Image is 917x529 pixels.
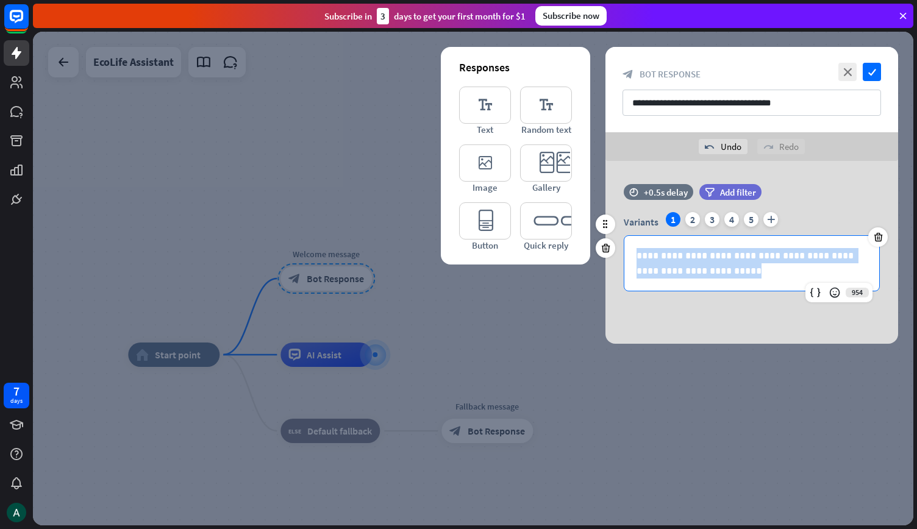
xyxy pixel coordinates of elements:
i: undo [705,142,715,152]
div: 3 [705,212,719,227]
div: 1 [666,212,680,227]
div: 5 [744,212,758,227]
i: filter [705,188,715,197]
span: Variants [624,216,658,228]
div: days [10,397,23,405]
div: Undo [699,139,748,154]
span: Add filter [720,186,756,198]
i: check [863,63,881,81]
i: time [629,188,638,196]
div: 3 [377,8,389,24]
span: Bot Response [640,68,701,80]
i: plus [763,212,778,227]
div: Subscribe now [535,6,607,26]
div: 2 [685,212,700,227]
div: 4 [724,212,739,227]
a: 7 days [4,383,29,408]
button: Open LiveChat chat widget [10,5,46,41]
div: Redo [757,139,805,154]
i: close [838,63,857,81]
div: +0.5s delay [644,186,688,198]
i: redo [763,142,773,152]
div: Subscribe in days to get your first month for $1 [324,8,526,24]
i: block_bot_response [623,69,633,80]
div: 7 [13,386,20,397]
